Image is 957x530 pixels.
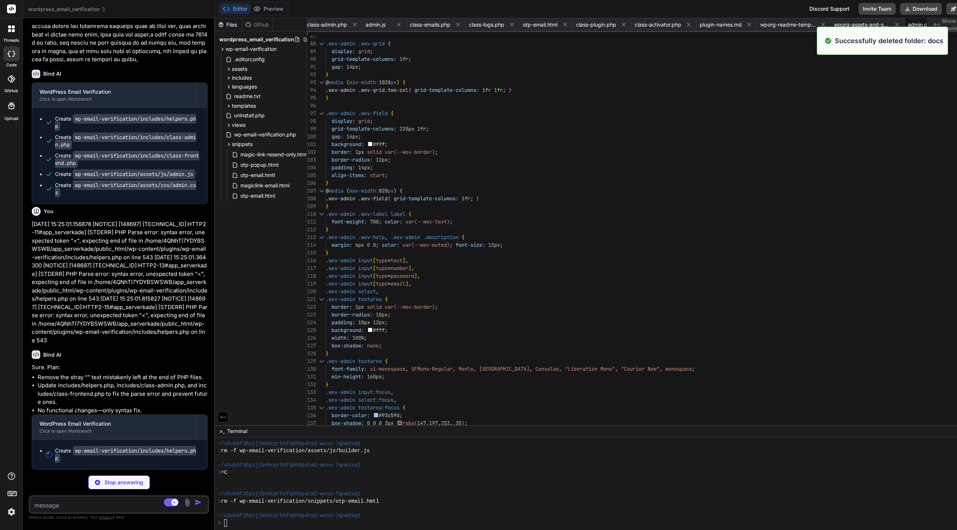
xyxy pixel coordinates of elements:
[307,172,316,179] div: 105
[332,342,364,349] span: box-shadow:
[326,257,355,264] span: .wev-admin
[307,218,316,226] div: 111
[55,170,195,178] div: Create
[397,304,432,310] span: --wev-border
[326,358,355,364] span: .wev-admin
[358,133,361,140] span: ;
[332,48,355,55] span: display:
[503,87,506,93] span: ;
[242,21,272,28] div: Github
[462,195,470,202] span: 1fr
[307,21,347,28] span: class-admin.php
[760,21,816,28] span: wporg-readme-template.txt
[232,141,253,148] span: snippets
[307,202,316,210] div: 109
[326,273,355,279] span: .wev-admin
[326,265,355,271] span: .wev-admin
[346,187,349,194] span: (
[379,187,388,194] span: 820
[576,21,616,28] span: class-plugin.php
[346,63,358,70] span: 14px
[307,133,316,141] div: 100
[332,319,355,326] span: padding:
[5,506,18,518] img: settings
[55,152,200,167] div: Create
[391,110,394,117] span: {
[402,242,411,248] span: var
[835,36,943,46] p: Successfully deleted folder: docs
[388,156,391,163] span: ;
[332,218,367,225] span: font-weight:
[307,311,316,319] div: 123
[329,187,343,194] span: media
[391,79,397,86] span: px
[482,87,491,93] span: 1fr
[307,295,316,303] div: 121
[307,71,316,79] div: 92
[385,304,394,310] span: var
[414,87,479,93] span: grid-template-columns:
[358,211,388,217] span: .wev-label
[219,36,294,43] span: wordpress_email_verification
[417,273,420,279] span: ,
[414,218,417,225] span: (
[423,234,459,240] span: .description
[307,288,316,295] div: 120
[900,3,942,15] button: Download
[332,242,352,248] span: margin:
[307,148,316,156] div: 102
[220,4,250,14] button: Editor
[385,319,388,326] span: ;
[307,264,316,272] div: 117
[232,65,247,73] span: assets
[435,149,438,155] span: ;
[226,45,277,53] span: wp-email-verification
[367,242,370,248] span: 0
[317,233,326,241] div: Click to collapse the range.
[307,272,316,280] div: 118
[376,257,388,264] span: type
[4,115,18,122] label: Upload
[326,249,329,256] span: }
[332,56,397,62] span: grid-template-columns:
[408,280,411,287] span: ,
[307,257,316,264] div: 116
[55,132,196,149] code: wp-email-verification/includes/class-admin.php
[391,257,402,264] span: text
[195,499,202,506] img: icon
[240,160,279,169] span: otp-popup.html
[326,79,329,86] span: @
[232,83,257,90] span: languages
[385,141,388,148] span: ;
[232,74,252,82] span: includes
[307,48,316,55] div: 89
[394,195,459,202] span: grid-template-columns:
[40,420,188,427] div: WordPress Email Verification
[414,242,447,248] span: --wev-muted
[408,87,411,93] span: {
[426,125,429,132] span: ;
[382,242,399,248] span: color:
[373,265,376,271] span: [
[411,366,453,372] span: SFMono-Regular
[332,327,364,333] span: background:
[307,86,316,94] div: 94
[240,150,308,159] span: magic-link-resend-only.html
[358,358,382,364] span: textarea
[307,334,316,342] div: 126
[447,218,450,225] span: )
[317,40,326,48] div: Click to collapse the range.
[411,242,414,248] span: (
[233,92,261,101] span: readme.txt
[307,210,316,218] div: 110
[332,125,397,132] span: grid-template-columns:
[376,273,388,279] span: type
[385,358,388,364] span: {
[44,208,54,215] h6: You
[414,273,417,279] span: ]
[367,149,382,155] span: solid
[388,257,391,264] span: =
[307,117,316,125] div: 98
[326,296,355,302] span: .wev-admin
[408,265,411,271] span: ]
